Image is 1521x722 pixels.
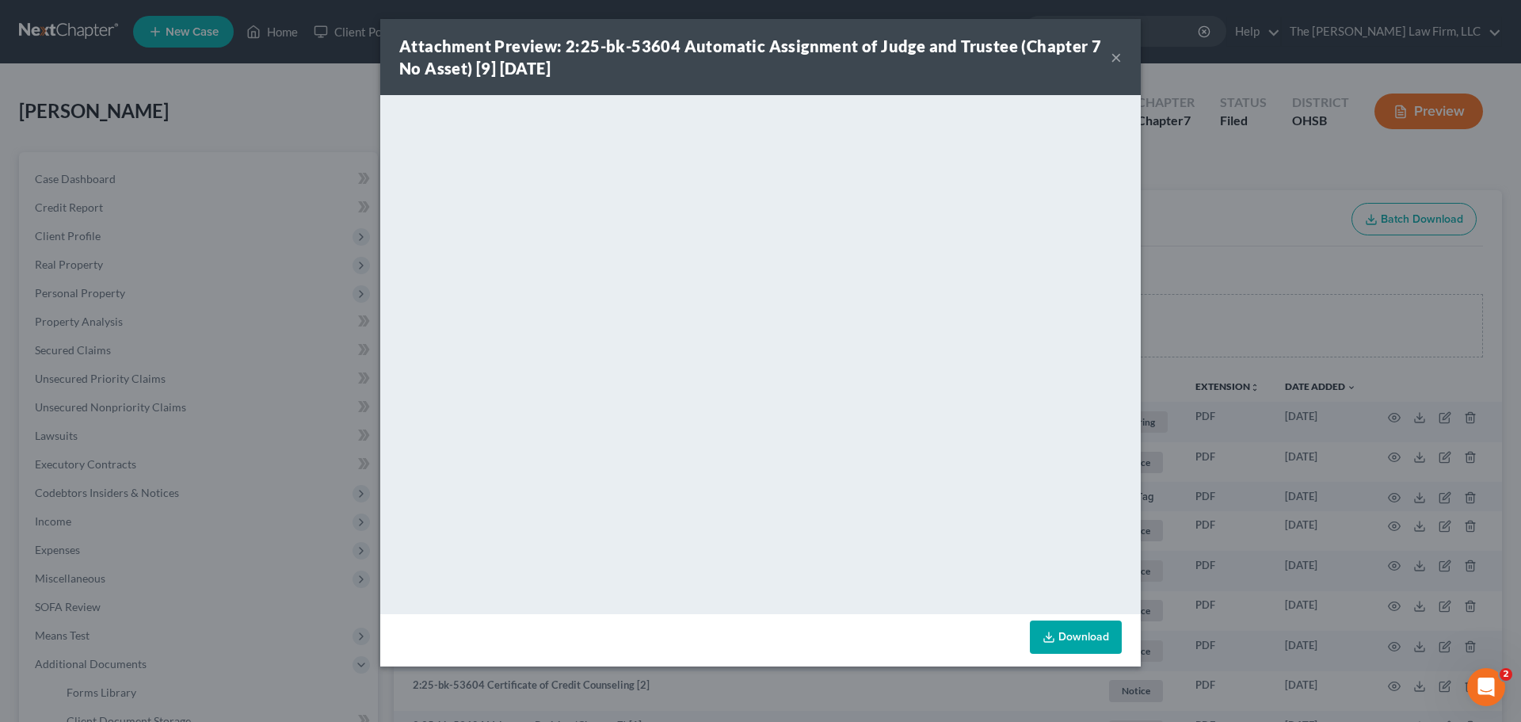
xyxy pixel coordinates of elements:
iframe: <object ng-attr-data='[URL][DOMAIN_NAME]' type='application/pdf' width='100%' height='650px'></ob... [380,95,1141,610]
button: × [1111,48,1122,67]
iframe: Intercom live chat [1467,668,1505,706]
a: Download [1030,621,1122,654]
strong: Attachment Preview: 2:25-bk-53604 Automatic Assignment of Judge and Trustee (Chapter 7 No Asset) ... [399,36,1101,78]
span: 2 [1500,668,1512,681]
